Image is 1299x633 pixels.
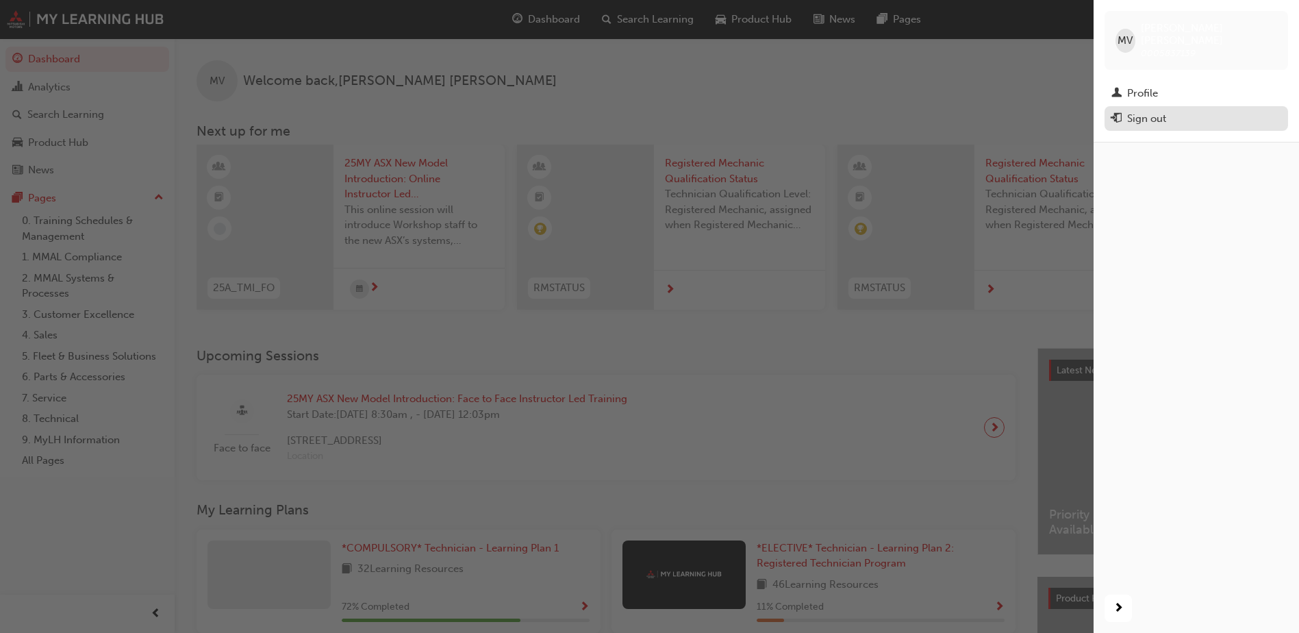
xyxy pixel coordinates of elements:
button: Sign out [1105,106,1288,132]
span: next-icon [1113,600,1124,617]
div: Profile [1127,86,1158,101]
span: [PERSON_NAME] [PERSON_NAME] [1141,22,1277,47]
span: MV [1118,33,1133,49]
span: man-icon [1111,88,1122,100]
div: Sign out [1127,111,1166,127]
a: Profile [1105,81,1288,106]
span: exit-icon [1111,113,1122,125]
span: 0005837139 [1141,47,1196,59]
